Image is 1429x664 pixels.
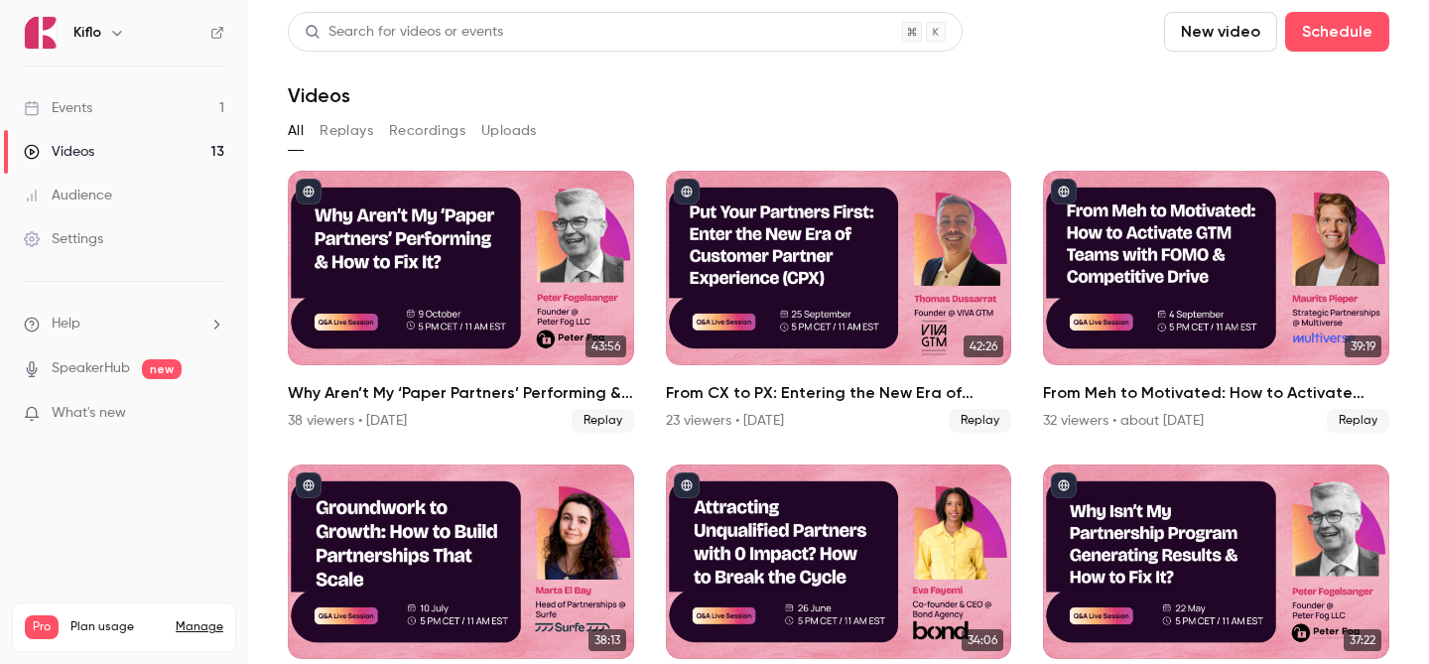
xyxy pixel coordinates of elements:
[73,23,101,43] h6: Kiflo
[288,83,350,107] h1: Videos
[296,472,322,498] button: published
[964,335,1003,357] span: 42:26
[288,381,634,405] h2: Why Aren’t My ‘Paper Partners’ Performing & How to Fix It?
[288,12,1389,652] section: Videos
[296,179,322,204] button: published
[52,314,80,334] span: Help
[24,98,92,118] div: Events
[24,314,224,334] li: help-dropdown-opener
[1344,629,1381,651] span: 37:22
[200,405,224,423] iframe: Noticeable Trigger
[674,179,700,204] button: published
[1327,409,1389,433] span: Replay
[288,171,634,433] a: 43:56Why Aren’t My ‘Paper Partners’ Performing & How to Fix It?38 viewers • [DATE]Replay
[572,409,634,433] span: Replay
[1051,179,1077,204] button: published
[389,115,465,147] button: Recordings
[176,619,223,635] a: Manage
[481,115,537,147] button: Uploads
[666,171,1012,433] a: 42:26From CX to PX: Entering the New Era of Partner Experience23 viewers • [DATE]Replay
[585,335,626,357] span: 43:56
[1051,472,1077,498] button: published
[24,186,112,205] div: Audience
[674,472,700,498] button: published
[1043,171,1389,433] li: From Meh to Motivated: How to Activate GTM Teams with FOMO & Competitive Drive
[142,359,182,379] span: new
[52,358,130,379] a: SpeakerHub
[70,619,164,635] span: Plan usage
[666,381,1012,405] h2: From CX to PX: Entering the New Era of Partner Experience
[288,115,304,147] button: All
[25,17,57,49] img: Kiflo
[949,409,1011,433] span: Replay
[1345,335,1381,357] span: 39:19
[962,629,1003,651] span: 34:06
[25,615,59,639] span: Pro
[288,171,634,433] li: Why Aren’t My ‘Paper Partners’ Performing & How to Fix It?
[320,115,373,147] button: Replays
[1043,381,1389,405] h2: From Meh to Motivated: How to Activate GTM Teams with FOMO & Competitive Drive
[1285,12,1389,52] button: Schedule
[1164,12,1277,52] button: New video
[305,22,503,43] div: Search for videos or events
[666,171,1012,433] li: From CX to PX: Entering the New Era of Partner Experience
[24,142,94,162] div: Videos
[1043,411,1204,431] div: 32 viewers • about [DATE]
[288,411,407,431] div: 38 viewers • [DATE]
[588,629,626,651] span: 38:13
[52,403,126,424] span: What's new
[1043,171,1389,433] a: 39:19From Meh to Motivated: How to Activate GTM Teams with FOMO & Competitive Drive32 viewers • a...
[24,229,103,249] div: Settings
[666,411,784,431] div: 23 viewers • [DATE]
